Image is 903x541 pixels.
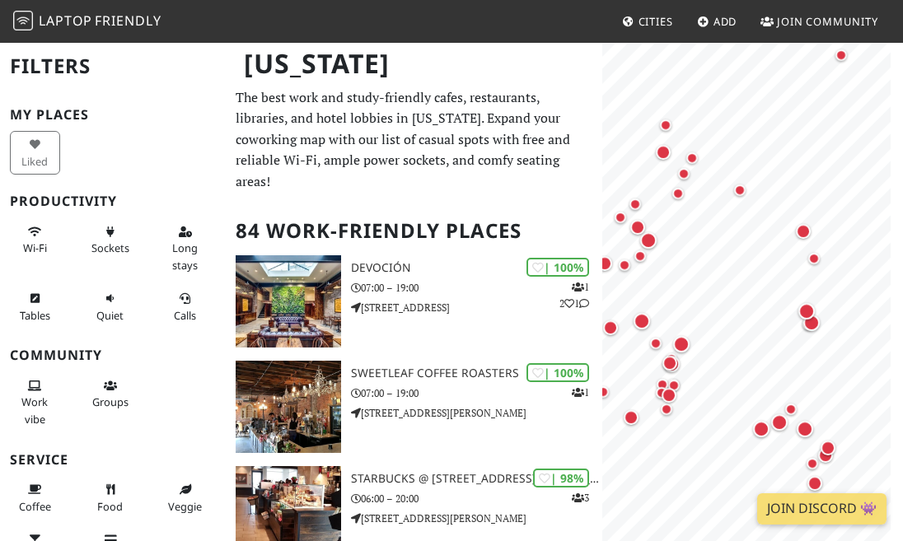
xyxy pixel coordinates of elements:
[653,142,674,163] div: Map marker
[754,7,885,36] a: Join Community
[533,469,589,487] div: | 98%
[730,180,750,200] div: Map marker
[798,315,818,334] div: Map marker
[19,499,51,514] span: Coffee
[800,311,823,334] div: Map marker
[351,280,601,296] p: 07:00 – 19:00
[652,383,671,403] div: Map marker
[656,115,676,135] div: Map marker
[161,218,211,278] button: Long stays
[625,194,645,214] div: Map marker
[793,221,814,242] div: Map marker
[85,218,135,262] button: Sockets
[95,12,161,30] span: Friendly
[351,261,601,275] h3: Devoción
[351,405,601,421] p: [STREET_ADDRESS][PERSON_NAME]
[594,253,615,274] div: Map marker
[659,352,681,374] div: Map marker
[593,382,613,402] div: Map marker
[653,375,672,394] div: Map marker
[236,361,341,453] img: Sweetleaf Coffee Roasters
[620,407,642,428] div: Map marker
[795,300,818,323] div: Map marker
[161,476,211,520] button: Veggie
[793,417,816,441] div: Map marker
[615,7,680,36] a: Cities
[627,217,648,238] div: Map marker
[611,208,630,227] div: Map marker
[802,454,822,473] div: Map marker
[85,285,135,329] button: Quiet
[351,385,601,401] p: 07:00 – 19:00
[351,300,601,315] p: [STREET_ADDRESS]
[96,308,124,323] span: Quiet
[85,372,135,416] button: Groups
[226,255,602,347] a: Devoción | 100% 121 Devoción 07:00 – 19:00 [STREET_ADDRESS]
[10,372,60,432] button: Work vibe
[21,394,48,426] span: People working
[831,45,851,65] div: Map marker
[817,437,839,459] div: Map marker
[10,218,60,262] button: Wi-Fi
[168,499,202,514] span: Veggie
[13,11,33,30] img: LaptopFriendly
[97,499,123,514] span: Food
[92,394,129,409] span: Group tables
[559,279,589,310] p: 1 2 1
[526,258,589,277] div: | 100%
[777,14,878,29] span: Join Community
[226,361,602,453] a: Sweetleaf Coffee Roasters | 100% 1 Sweetleaf Coffee Roasters 07:00 – 19:00 [STREET_ADDRESS][PERSO...
[682,148,702,168] div: Map marker
[674,164,694,184] div: Map marker
[664,375,684,395] div: Map marker
[630,246,650,266] div: Map marker
[10,452,216,468] h3: Service
[615,255,634,275] div: Map marker
[10,476,60,520] button: Coffee
[10,107,216,123] h3: My Places
[351,472,601,486] h3: Starbucks @ [STREET_ADDRESS][PERSON_NAME]
[351,366,601,380] h3: Sweetleaf Coffee Roasters
[639,14,673,29] span: Cities
[646,333,666,353] div: Map marker
[670,333,693,356] div: Map marker
[768,411,791,434] div: Map marker
[750,417,773,441] div: Map marker
[172,240,198,272] span: Long stays
[668,184,688,203] div: Map marker
[20,308,50,323] span: Work-friendly tables
[658,385,680,406] div: Map marker
[91,240,129,255] span: Power sockets
[815,445,836,466] div: Map marker
[781,399,801,419] div: Map marker
[526,363,589,382] div: | 100%
[637,229,660,252] div: Map marker
[804,473,826,494] div: Map marker
[600,317,621,338] div: Map marker
[13,7,161,36] a: LaptopFriendly LaptopFriendly
[10,194,216,209] h3: Productivity
[10,347,216,363] h3: Community
[660,352,683,375] div: Map marker
[572,490,589,506] p: 3
[757,493,887,525] a: Join Discord 👾
[630,310,653,333] div: Map marker
[23,240,47,255] span: Stable Wi-Fi
[657,399,676,419] div: Map marker
[39,12,92,30] span: Laptop
[714,14,737,29] span: Add
[236,206,592,256] h2: 84 Work-Friendly Places
[236,255,341,347] img: Devoción
[572,385,589,400] p: 1
[85,476,135,520] button: Food
[804,249,824,268] div: Map marker
[174,308,196,323] span: Video/audio calls
[236,87,592,193] p: The best work and study-friendly cafes, restaurants, libraries, and hotel lobbies in [US_STATE]. ...
[10,285,60,329] button: Tables
[351,491,601,506] p: 06:00 – 20:00
[351,511,601,526] p: [STREET_ADDRESS][PERSON_NAME]
[161,285,211,329] button: Calls
[231,41,599,86] h1: [US_STATE]
[690,7,744,36] a: Add
[10,41,216,91] h2: Filters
